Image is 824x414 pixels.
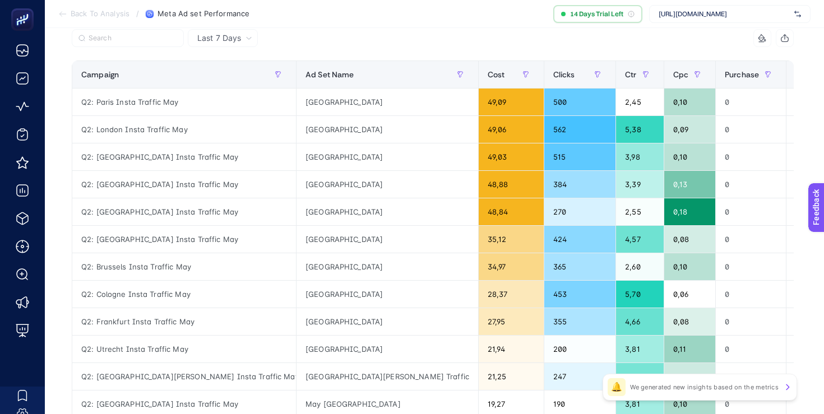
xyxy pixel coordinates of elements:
[479,253,544,280] div: 34,97
[197,32,241,44] span: Last 7 Days
[297,198,478,225] div: [GEOGRAPHIC_DATA]
[544,116,615,143] div: 562
[479,143,544,170] div: 49,03
[89,34,177,43] input: Search
[297,226,478,253] div: [GEOGRAPHIC_DATA]
[7,3,43,12] span: Feedback
[616,143,663,170] div: 3,98
[659,10,790,18] span: [URL][DOMAIN_NAME]
[72,116,296,143] div: Q2: London Insta Traffic May
[616,253,663,280] div: 2,60
[136,9,139,18] span: /
[570,10,623,18] span: 14 Days Trial Left
[616,89,663,115] div: 2,45
[297,281,478,308] div: [GEOGRAPHIC_DATA]
[716,281,786,308] div: 0
[664,308,715,335] div: 0,08
[544,89,615,115] div: 500
[297,171,478,198] div: [GEOGRAPHIC_DATA]
[297,116,478,143] div: [GEOGRAPHIC_DATA]
[794,8,801,20] img: svg%3e
[716,171,786,198] div: 0
[297,143,478,170] div: [GEOGRAPHIC_DATA]
[479,363,544,390] div: 21,25
[616,281,663,308] div: 5,70
[72,226,296,253] div: Q2: [GEOGRAPHIC_DATA] Insta Traffic May
[544,226,615,253] div: 424
[297,89,478,115] div: [GEOGRAPHIC_DATA]
[616,226,663,253] div: 4,57
[616,363,663,390] div: 4,43
[716,198,786,225] div: 0
[72,171,296,198] div: Q2: [GEOGRAPHIC_DATA] Insta Traffic May
[716,226,786,253] div: 0
[630,383,779,392] p: We generated new insights based on the metrics
[616,198,663,225] div: 2,55
[158,10,249,18] span: Meta Ad set Performance
[72,308,296,335] div: Q2: Frankfurt Insta Traffic May
[664,116,715,143] div: 0,09
[72,89,296,115] div: Q2: Paris Insta Traffic May
[664,281,715,308] div: 0,06
[72,253,296,280] div: Q2: Brussels Insta Traffic May
[297,363,478,390] div: [GEOGRAPHIC_DATA][PERSON_NAME] Traffic
[664,226,715,253] div: 0,08
[488,70,505,79] span: Cost
[553,70,575,79] span: Clicks
[479,308,544,335] div: 27,95
[72,198,296,225] div: Q2: [GEOGRAPHIC_DATA] Insta Traffic May
[664,198,715,225] div: 0,18
[544,363,615,390] div: 247
[72,363,296,390] div: Q2: [GEOGRAPHIC_DATA][PERSON_NAME] Insta Traffic May
[664,171,715,198] div: 0,13
[479,281,544,308] div: 28,37
[716,89,786,115] div: 0
[305,70,354,79] span: Ad Set Name
[616,171,663,198] div: 3,39
[72,336,296,362] div: Q2: Utrecht Insta Traffic May
[716,143,786,170] div: 0
[716,363,786,390] div: 0
[479,226,544,253] div: 35,12
[544,143,615,170] div: 515
[725,70,759,79] span: Purchase
[544,281,615,308] div: 453
[479,89,544,115] div: 49,09
[544,336,615,362] div: 200
[544,198,615,225] div: 270
[297,253,478,280] div: [GEOGRAPHIC_DATA]
[716,308,786,335] div: 0
[544,171,615,198] div: 384
[479,171,544,198] div: 48,88
[664,336,715,362] div: 0,11
[616,308,663,335] div: 4,66
[716,116,786,143] div: 0
[664,363,715,390] div: 0,09
[716,253,786,280] div: 0
[716,336,786,362] div: 0
[664,89,715,115] div: 0,10
[664,253,715,280] div: 0,10
[544,253,615,280] div: 365
[664,143,715,170] div: 0,10
[616,336,663,362] div: 3,81
[608,378,626,396] div: 🔔
[479,198,544,225] div: 48,84
[479,116,544,143] div: 49,06
[616,116,663,143] div: 5,38
[625,70,636,79] span: Ctr
[479,336,544,362] div: 21,94
[81,70,119,79] span: Campaign
[673,70,688,79] span: Cpc
[72,143,296,170] div: Q2: [GEOGRAPHIC_DATA] Insta Traffic May
[297,336,478,362] div: [GEOGRAPHIC_DATA]
[297,308,478,335] div: [GEOGRAPHIC_DATA]
[71,10,129,18] span: Back To Analysis
[72,281,296,308] div: Q2: Cologne Insta Traffic May
[544,308,615,335] div: 355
